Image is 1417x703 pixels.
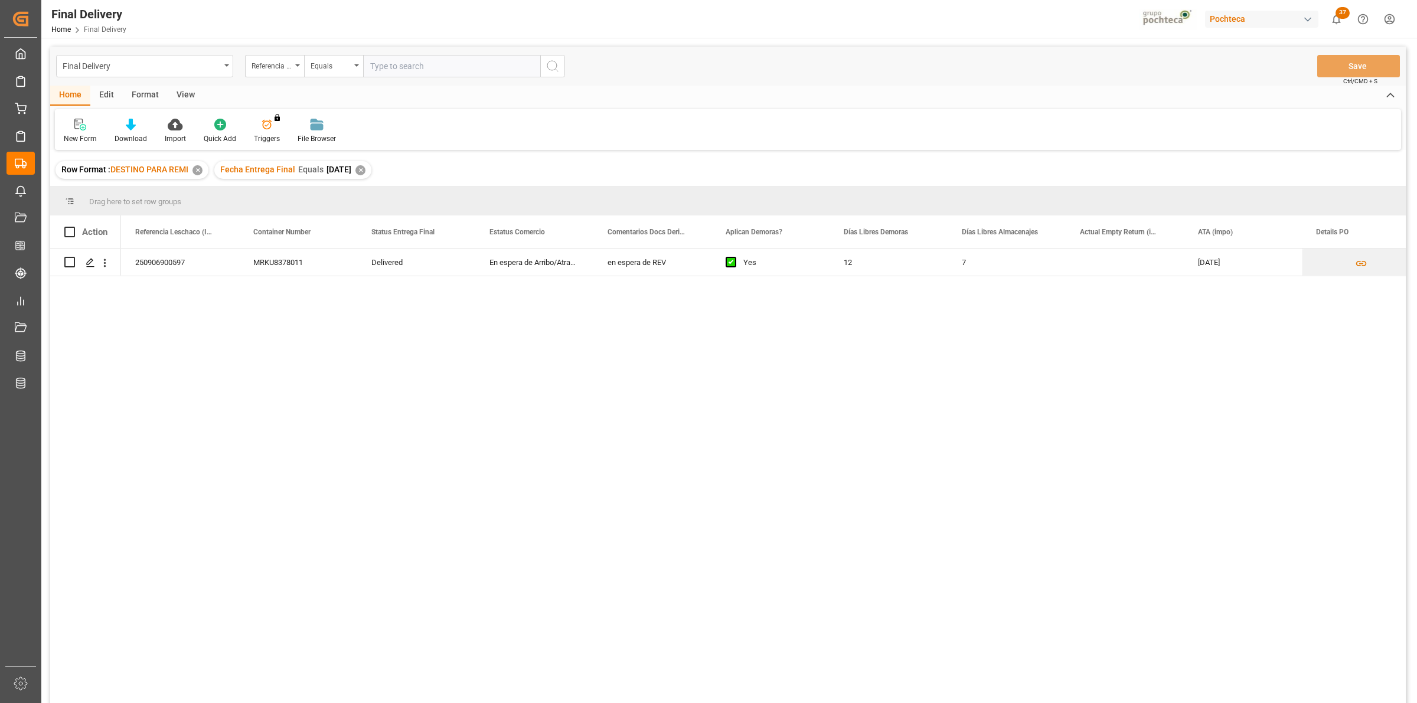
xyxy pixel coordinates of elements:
span: Container Number [253,228,311,236]
div: [DATE] [1184,248,1302,276]
div: 12 [830,248,948,276]
span: Actual Empty Return (impo) [1080,228,1159,236]
button: open menu [56,55,233,77]
div: en espera de REV [593,248,711,276]
button: Pochteca [1205,8,1323,30]
div: Quick Add [204,133,236,144]
span: Comentarios Docs Derived [608,228,687,236]
div: MRKU8378011 [239,248,357,276]
span: Aplican Demoras? [726,228,782,236]
span: Referencia Leschaco (Impo) [135,228,214,236]
span: 37 [1336,7,1350,19]
span: Drag here to set row groups [89,197,181,206]
div: En espera de Arribo/Atraque [475,248,593,276]
div: 250906900597 [121,248,239,276]
div: Pochteca [1205,11,1318,28]
div: 7 [948,248,1066,276]
span: Status Entrega Final [371,228,435,236]
div: Action [82,227,107,237]
div: Format [123,86,168,106]
span: Días Libres Almacenajes [962,228,1038,236]
span: Row Format : [61,165,110,174]
div: Home [50,86,90,106]
div: Download [115,133,147,144]
span: Fecha Entrega Final [220,165,295,174]
span: Estatus Comercio [489,228,545,236]
input: Type to search [363,55,540,77]
div: New Form [64,133,97,144]
div: ✕ [192,165,203,175]
span: Ctrl/CMD + S [1343,77,1377,86]
img: pochtecaImg.jpg_1689854062.jpg [1139,9,1197,30]
span: Equals [298,165,324,174]
button: search button [540,55,565,77]
div: Final Delivery [51,5,126,23]
div: Yes [743,249,815,276]
div: File Browser [298,133,336,144]
div: View [168,86,204,106]
span: DESTINO PARA REMI [110,165,188,174]
span: Días Libres Demoras [844,228,908,236]
a: Home [51,25,71,34]
span: Details PO [1316,228,1349,236]
button: Help Center [1350,6,1376,32]
div: Equals [311,58,351,71]
div: Press SPACE to select this row. [50,248,121,276]
button: show 37 new notifications [1323,6,1350,32]
div: Referencia Leschaco (Impo) [252,58,292,71]
button: open menu [245,55,304,77]
button: Save [1317,55,1400,77]
div: Delivered [357,248,475,276]
div: Final Delivery [63,58,220,73]
span: [DATE] [327,165,351,174]
div: Import [165,133,186,144]
button: open menu [304,55,363,77]
span: ATA (impo) [1198,228,1233,236]
div: ✕ [355,165,365,175]
div: Edit [90,86,123,106]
